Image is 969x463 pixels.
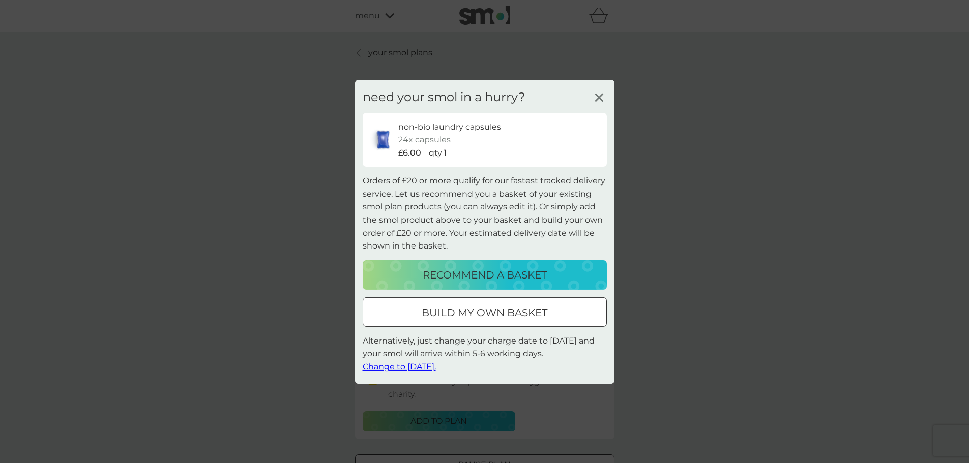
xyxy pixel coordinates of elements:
[429,146,442,160] p: qty
[398,146,421,160] p: £6.00
[363,297,607,327] button: build my own basket
[363,174,607,253] p: Orders of £20 or more qualify for our fastest tracked delivery service. Let us recommend you a ba...
[363,360,436,374] button: Change to [DATE].
[444,146,447,160] p: 1
[398,120,501,133] p: non-bio laundry capsules
[363,362,436,372] span: Change to [DATE].
[363,89,525,104] h3: need your smol in a hurry?
[422,304,547,321] p: build my own basket
[363,334,607,374] p: Alternatively, just change your charge date to [DATE] and your smol will arrive within 5-6 workin...
[423,267,547,283] p: recommend a basket
[398,133,451,146] p: 24x capsules
[363,260,607,290] button: recommend a basket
